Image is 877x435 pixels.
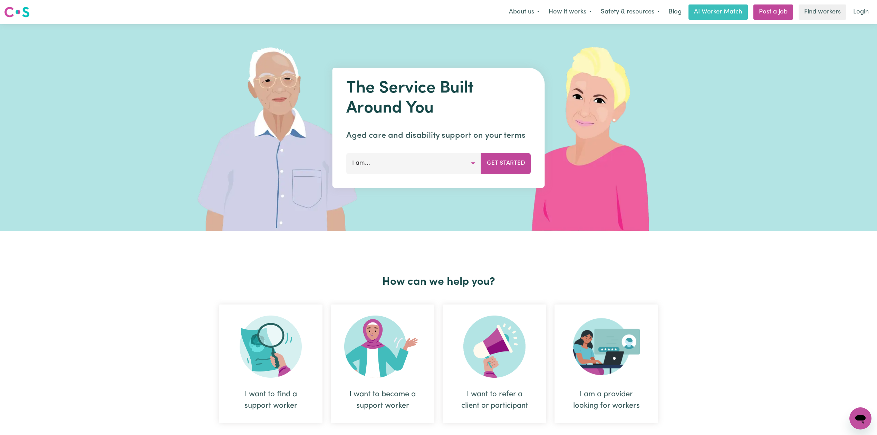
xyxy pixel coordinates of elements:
div: I want to find a support worker [219,304,322,423]
button: About us [504,5,544,19]
img: Careseekers logo [4,6,30,18]
a: Careseekers logo [4,4,30,20]
h1: The Service Built Around You [346,79,531,118]
div: I want to become a support worker [331,304,434,423]
iframe: Button to launch messaging window [849,407,871,429]
p: Aged care and disability support on your terms [346,129,531,142]
a: Find workers [799,4,846,20]
div: I want to become a support worker [347,389,418,412]
a: Login [849,4,873,20]
a: Blog [664,4,686,20]
div: I am a provider looking for workers [571,389,642,412]
div: I want to refer a client or participant [443,304,546,423]
img: Provider [573,316,640,378]
a: Post a job [753,4,793,20]
h2: How can we help you? [215,275,662,289]
button: Get Started [481,153,531,174]
button: How it works [544,5,596,19]
a: AI Worker Match [688,4,748,20]
div: I want to refer a client or participant [459,389,530,412]
img: Become Worker [344,316,421,378]
button: I am... [346,153,481,174]
img: Refer [463,316,526,378]
button: Safety & resources [596,5,664,19]
img: Search [240,316,302,378]
div: I am a provider looking for workers [555,304,658,423]
div: I want to find a support worker [235,389,306,412]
